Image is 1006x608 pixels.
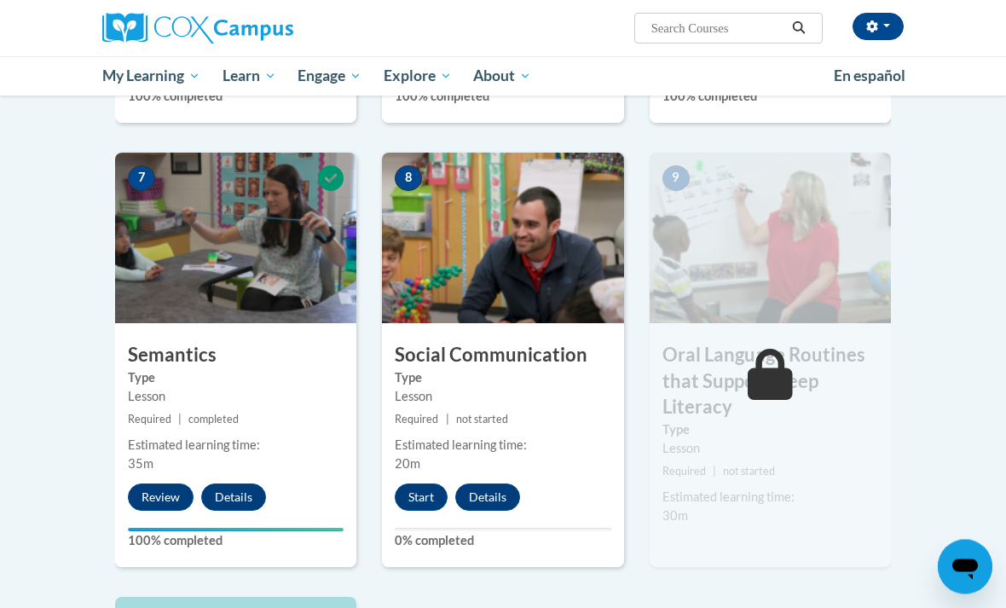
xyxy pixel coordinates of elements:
[650,343,891,421] h3: Oral Language Routines that Support Deep Literacy
[91,56,211,96] a: My Learning
[834,67,905,84] span: En español
[662,489,878,507] div: Estimated learning time:
[102,66,200,86] span: My Learning
[455,484,520,512] button: Details
[373,56,463,96] a: Explore
[128,88,344,107] label: 100% completed
[102,13,293,43] img: Cox Campus
[395,532,610,551] label: 0% completed
[853,13,904,40] button: Account Settings
[128,369,344,388] label: Type
[662,466,706,478] span: Required
[938,540,992,594] iframe: Button to launch messaging window
[201,484,266,512] button: Details
[384,66,452,86] span: Explore
[223,66,276,86] span: Learn
[650,18,786,38] input: Search Courses
[723,466,775,478] span: not started
[662,88,878,107] label: 100% completed
[115,343,356,369] h3: Semantics
[128,414,171,426] span: Required
[395,388,610,407] div: Lesson
[128,457,153,472] span: 35m
[178,414,182,426] span: |
[211,56,287,96] a: Learn
[115,153,356,324] img: Course Image
[395,457,420,472] span: 20m
[463,56,543,96] a: About
[188,414,239,426] span: completed
[395,88,610,107] label: 100% completed
[662,421,878,440] label: Type
[662,509,688,524] span: 30m
[786,18,812,38] button: Search
[298,66,361,86] span: Engage
[473,66,531,86] span: About
[128,529,344,532] div: Your progress
[395,369,610,388] label: Type
[128,388,344,407] div: Lesson
[128,484,194,512] button: Review
[395,484,448,512] button: Start
[823,58,916,94] a: En español
[382,153,623,324] img: Course Image
[662,166,690,192] span: 9
[456,414,508,426] span: not started
[128,437,344,455] div: Estimated learning time:
[395,166,422,192] span: 8
[102,13,352,43] a: Cox Campus
[662,440,878,459] div: Lesson
[713,466,716,478] span: |
[128,532,344,551] label: 100% completed
[128,166,155,192] span: 7
[446,414,449,426] span: |
[650,153,891,324] img: Course Image
[286,56,373,96] a: Engage
[90,56,916,96] div: Main menu
[395,437,610,455] div: Estimated learning time:
[395,414,438,426] span: Required
[382,343,623,369] h3: Social Communication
